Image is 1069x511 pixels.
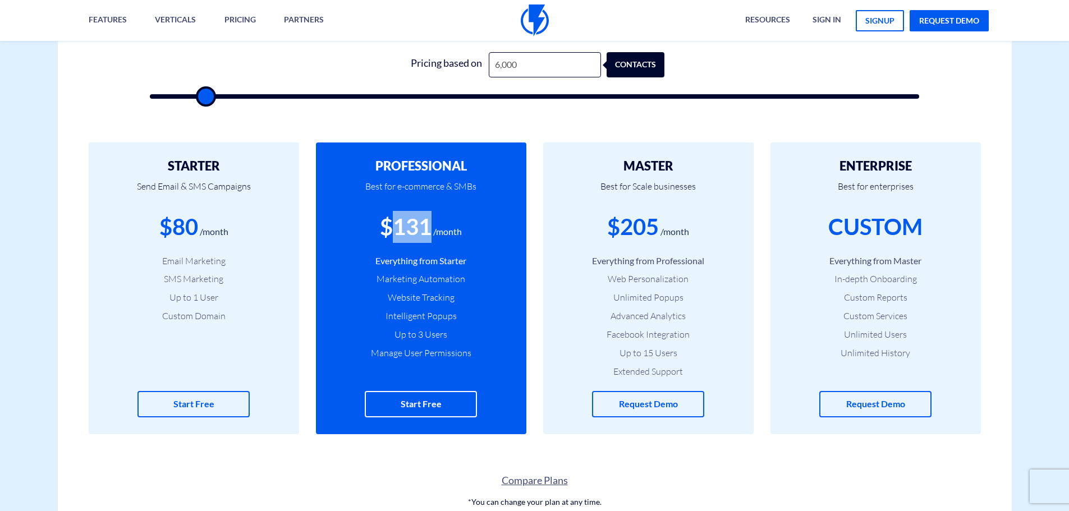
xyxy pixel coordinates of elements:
li: Extended Support [560,365,737,378]
li: Web Personalization [560,273,737,286]
p: Best for enterprises [787,173,964,211]
li: Email Marketing [105,255,282,268]
a: request demo [910,10,989,31]
li: Everything from Master [787,255,964,268]
li: Facebook Integration [560,328,737,341]
li: Custom Domain [105,310,282,323]
div: /month [660,225,689,238]
li: Advanced Analytics [560,310,737,323]
li: Website Tracking [333,291,510,304]
p: Send Email & SMS Campaigns [105,173,282,211]
li: Up to 1 User [105,291,282,304]
li: Unlimited History [787,347,964,360]
li: Intelligent Popups [333,310,510,323]
li: Unlimited Users [787,328,964,341]
li: Everything from Starter [333,255,510,268]
div: $80 [159,211,198,243]
div: $205 [607,211,659,243]
li: Everything from Professional [560,255,737,268]
a: Compare Plans [58,473,1012,488]
li: Up to 3 Users [333,328,510,341]
h2: PROFESSIONAL [333,159,510,173]
li: Marketing Automation [333,273,510,286]
p: Best for e-commerce & SMBs [333,173,510,211]
li: Custom Services [787,310,964,323]
div: Pricing based on [405,52,489,77]
li: Unlimited Popups [560,291,737,304]
h2: ENTERPRISE [787,159,964,173]
p: Best for Scale businesses [560,173,737,211]
h2: STARTER [105,159,282,173]
li: Manage User Permissions [333,347,510,360]
div: $131 [380,211,432,243]
div: /month [200,225,228,238]
li: SMS Marketing [105,273,282,286]
li: In-depth Onboarding [787,273,964,286]
div: contacts [617,52,675,77]
div: /month [433,225,462,238]
a: signup [856,10,904,31]
li: Up to 15 Users [560,347,737,360]
a: Request Demo [819,391,932,417]
a: Request Demo [592,391,704,417]
h2: MASTER [560,159,737,173]
p: *You can change your plan at any time. [58,496,1012,508]
div: CUSTOM [828,211,923,243]
a: Start Free [365,391,477,417]
li: Custom Reports [787,291,964,304]
a: Start Free [137,391,250,417]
